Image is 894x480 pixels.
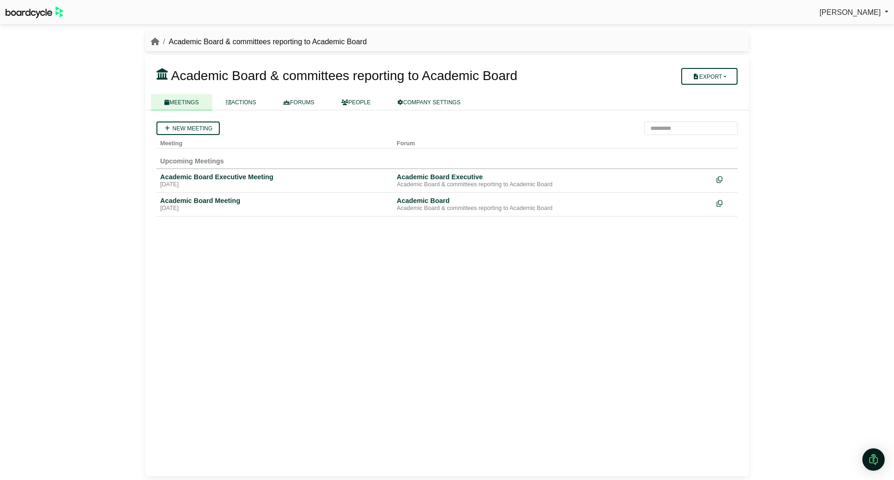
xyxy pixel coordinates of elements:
div: Academic Board [397,196,709,205]
nav: breadcrumb [151,36,367,48]
div: Make a copy [717,173,734,185]
span: Academic Board & committees reporting to Academic Board [171,68,517,83]
div: Academic Board Executive [397,173,709,181]
a: COMPANY SETTINGS [384,94,474,110]
a: MEETINGS [151,94,212,110]
li: Academic Board & committees reporting to Academic Board [159,36,367,48]
div: Open Intercom Messenger [862,448,885,471]
button: Export [681,68,738,85]
a: Academic Board Academic Board & committees reporting to Academic Board [397,196,709,212]
a: PEOPLE [328,94,384,110]
div: Academic Board Executive Meeting [160,173,389,181]
div: Academic Board & committees reporting to Academic Board [397,181,709,189]
th: Forum [393,135,713,149]
a: ACTIONS [212,94,270,110]
a: New meeting [156,122,220,135]
div: [DATE] [160,181,389,189]
a: Academic Board Executive Meeting [DATE] [160,173,389,189]
span: Upcoming Meetings [160,157,224,165]
div: Make a copy [717,196,734,209]
span: [PERSON_NAME] [819,8,881,16]
a: FORUMS [270,94,328,110]
th: Meeting [156,135,393,149]
img: BoardcycleBlackGreen-aaafeed430059cb809a45853b8cf6d952af9d84e6e89e1f1685b34bfd5cb7d64.svg [6,7,63,18]
div: [DATE] [160,205,389,212]
a: Academic Board Meeting [DATE] [160,196,389,212]
a: [PERSON_NAME] [819,7,888,19]
div: Academic Board Meeting [160,196,389,205]
a: Academic Board Executive Academic Board & committees reporting to Academic Board [397,173,709,189]
div: Academic Board & committees reporting to Academic Board [397,205,709,212]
